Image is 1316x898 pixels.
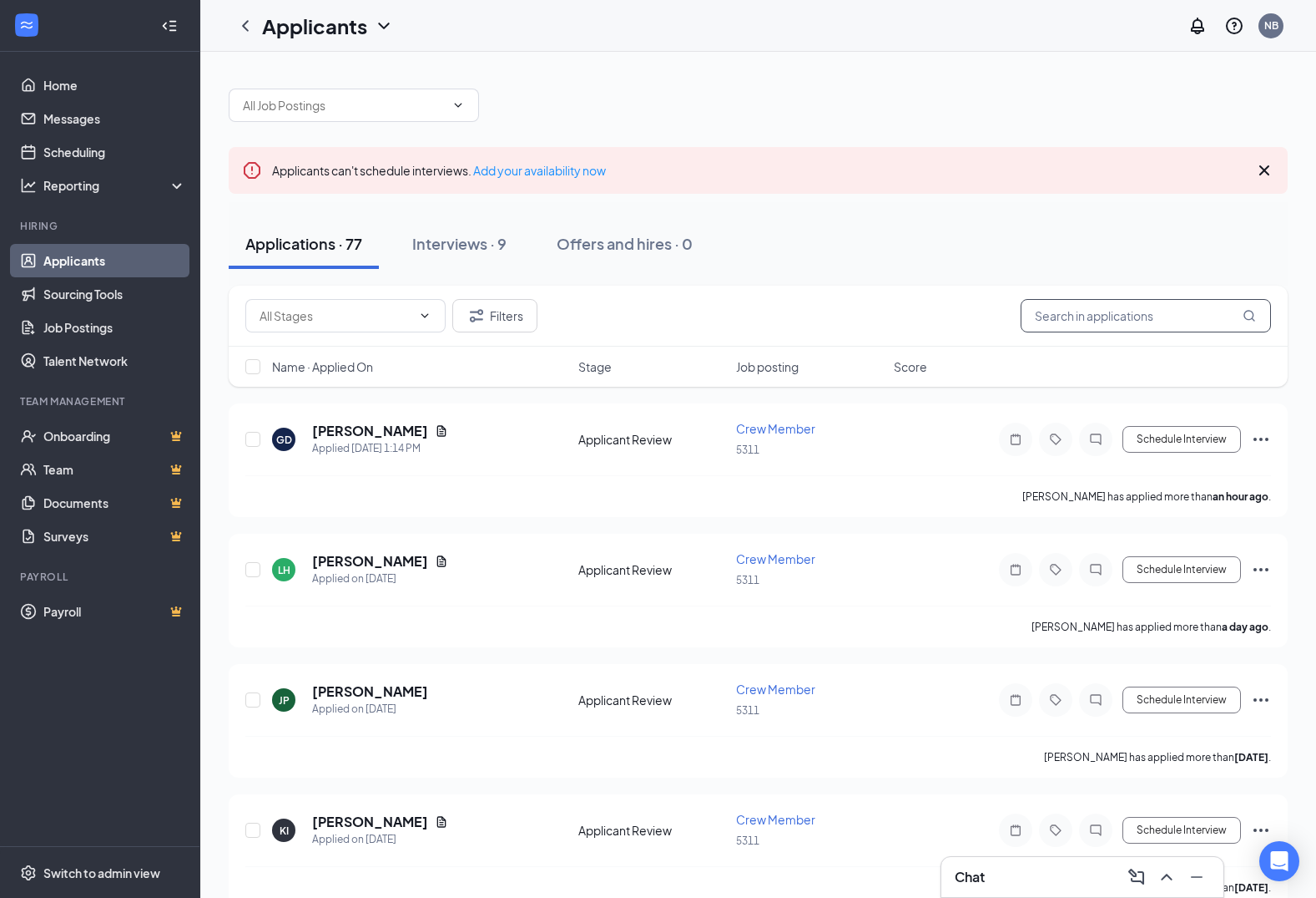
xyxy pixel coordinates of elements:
[1183,864,1210,890] button: Minimize
[1213,490,1268,503] b: an hour ago
[243,96,445,114] input: All Job Postings
[43,486,186,520] a: DocumentsCrown
[1264,18,1278,33] div: NB
[1234,881,1268,894] b: [DATE]
[260,307,411,325] input: All Stages
[1022,490,1271,504] p: [PERSON_NAME] has applied more than .
[18,17,35,33] svg: WorkstreamLogo
[1127,867,1147,887] svg: ComposeMessage
[473,163,606,178] a: Add your availability now
[312,701,428,718] div: Applied on [DATE]
[1006,693,1026,707] svg: Note
[451,99,465,112] svg: ChevronDown
[1046,433,1066,446] svg: Tag
[43,419,186,453] a: OnboardingCrown
[736,682,815,697] span: Crew Member
[43,68,186,102] a: Home
[1122,556,1241,583] button: Schedule Interview
[736,358,799,375] span: Job posting
[435,815,448,829] svg: Document
[235,16,255,36] svg: ChevronLeft
[374,16,394,36] svg: ChevronDown
[1259,841,1299,881] div: Open Intercom Messenger
[1123,864,1150,890] button: ComposeMessage
[1021,299,1271,332] input: Search in applications
[20,570,183,584] div: Payroll
[20,394,183,408] div: Team Management
[1046,563,1066,576] svg: Tag
[1187,16,1208,36] svg: Notifications
[312,831,448,848] div: Applied on [DATE]
[262,12,367,40] h1: Applicants
[245,233,362,254] div: Applications · 77
[1006,824,1026,837] svg: Note
[578,692,726,708] div: Applicant Review
[43,277,186,311] a: Sourcing Tools
[272,163,606,178] span: Applicants can't schedule interviews.
[1224,16,1244,36] svg: QuestionInfo
[280,824,289,838] div: KI
[736,574,759,586] span: 5311
[1046,824,1066,837] svg: Tag
[20,865,37,881] svg: Settings
[736,812,815,827] span: Crew Member
[435,555,448,568] svg: Document
[43,595,186,628] a: PayrollCrown
[1254,160,1274,180] svg: Cross
[20,177,37,194] svg: Analysis
[578,358,612,375] span: Stage
[1086,563,1106,576] svg: ChatInactive
[43,344,186,378] a: Talent Network
[736,704,759,717] span: 5311
[955,868,985,886] h3: Chat
[312,571,448,587] div: Applied on [DATE]
[736,835,759,847] span: 5311
[894,358,927,375] span: Score
[1153,864,1180,890] button: ChevronUp
[435,424,448,438] svg: Document
[1243,309,1256,322] svg: MagnifyingGlass
[276,433,292,447] div: GD
[1006,433,1026,446] svg: Note
[20,219,183,233] div: Hiring
[279,693,290,708] div: JP
[578,561,726,578] div: Applicant Review
[1251,560,1271,580] svg: Ellipses
[312,422,428,440] h5: [PERSON_NAME]
[1086,693,1106,707] svg: ChatInactive
[557,233,693,254] div: Offers and hires · 0
[278,563,290,577] div: LH
[43,453,186,486] a: TeamCrown
[1086,824,1106,837] svg: ChatInactive
[272,358,373,375] span: Name · Applied On
[1031,620,1271,634] p: [PERSON_NAME] has applied more than .
[1234,751,1268,764] b: [DATE]
[1122,426,1241,453] button: Schedule Interview
[1122,687,1241,713] button: Schedule Interview
[161,18,178,34] svg: Collapse
[1157,867,1177,887] svg: ChevronUp
[43,135,186,169] a: Scheduling
[736,444,759,456] span: 5311
[242,160,262,180] svg: Error
[1251,820,1271,840] svg: Ellipses
[312,682,428,701] h5: [PERSON_NAME]
[43,520,186,553] a: SurveysCrown
[43,244,186,277] a: Applicants
[1086,433,1106,446] svg: ChatInactive
[1006,563,1026,576] svg: Note
[1046,693,1066,707] svg: Tag
[1251,690,1271,710] svg: Ellipses
[1187,867,1207,887] svg: Minimize
[43,102,186,135] a: Messages
[1251,429,1271,449] svg: Ellipses
[412,233,507,254] div: Interviews · 9
[578,431,726,448] div: Applicant Review
[452,299,537,332] button: Filter Filters
[578,822,726,839] div: Applicant Review
[736,551,815,566] span: Crew Member
[43,865,160,881] div: Switch to admin view
[736,421,815,436] span: Crew Member
[312,552,428,571] h5: [PERSON_NAME]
